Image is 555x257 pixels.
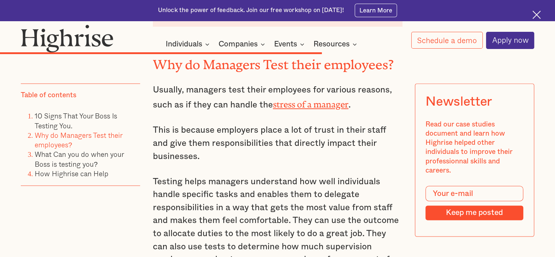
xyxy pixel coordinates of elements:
[153,84,402,112] p: Usually, managers test their employees for various reasons, such as if they can handle the .
[273,99,348,105] a: stress of a manager
[166,40,202,49] div: Individuals
[411,32,483,49] a: Schedule a demo
[426,186,524,201] input: Your e-mail
[426,205,524,220] input: Keep me posted
[35,130,122,150] a: Why do Managers Test their employees?
[166,40,212,49] div: Individuals
[158,6,344,15] div: Unlock the power of feedback. Join our free workshop on [DATE]!
[426,120,524,175] div: Read our case studies document and learn how Highrise helped other individuals to improve their p...
[274,40,297,49] div: Events
[426,94,492,109] div: Newsletter
[219,40,267,49] div: Companies
[219,40,258,49] div: Companies
[153,124,402,163] p: This is because employers place a lot of trust in their staff and give them responsibilities that...
[313,40,359,49] div: Resources
[21,91,76,100] div: Table of contents
[153,54,402,69] h2: Why do Managers Test their employees?
[486,32,534,49] a: Apply now
[355,4,397,17] a: Learn More
[21,24,113,53] img: Highrise logo
[313,40,350,49] div: Resources
[532,11,541,19] img: Cross icon
[35,110,117,131] a: 10 Signs That Your Boss Is Testing You.
[426,186,524,220] form: Modal Form
[35,149,124,169] a: What Can you do when your Boss is testing you?
[274,40,307,49] div: Events
[35,168,108,179] a: How Highrise can Help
